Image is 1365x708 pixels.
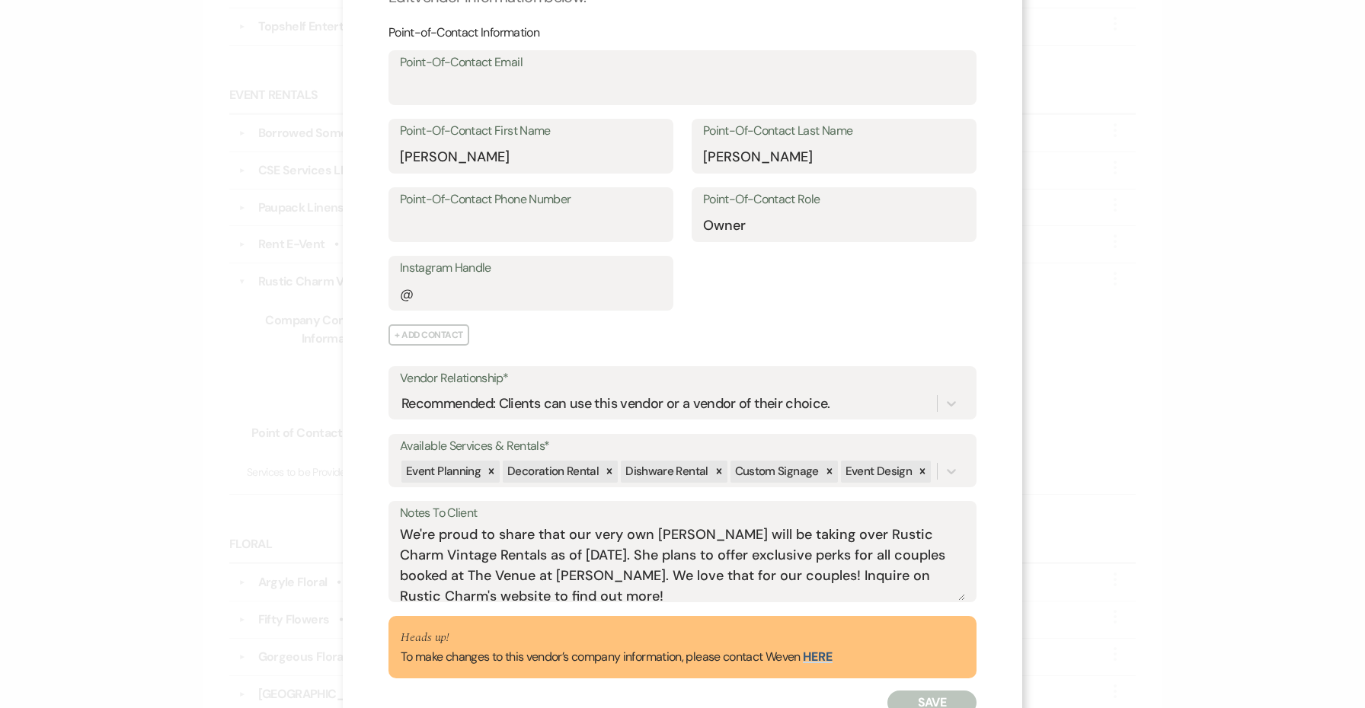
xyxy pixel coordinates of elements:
[730,461,821,483] div: Custom Signage
[400,435,965,458] label: Available Services & Rentals*
[503,461,601,483] div: Decoration Rental
[400,284,413,305] div: @
[401,461,483,483] div: Event Planning
[703,189,965,211] label: Point-Of-Contact Role
[400,257,662,279] label: Instagram Handle
[841,461,914,483] div: Event Design
[400,120,662,142] label: Point-Of-Contact First Name
[401,394,830,414] div: Recommended: Clients can use this vendor or a vendor of their choice.
[388,324,469,346] button: + Add Contact
[400,525,965,601] textarea: We're proud to share that our very own [PERSON_NAME] will be taking over Rustic Charm Vintage Ren...
[400,189,662,211] label: Point-Of-Contact Phone Number
[803,651,833,663] button: here
[703,120,965,142] label: Point-Of-Contact Last Name
[401,628,833,648] p: Heads up!
[400,52,965,74] label: Point-Of-Contact Email
[401,628,833,666] div: To make changes to this vendor’s company information, please contact Weven
[400,502,965,525] label: Notes To Client
[400,368,965,390] label: Vendor Relationship*
[388,24,977,41] h3: Point-of-Contact Information
[621,461,710,483] div: Dishware Rental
